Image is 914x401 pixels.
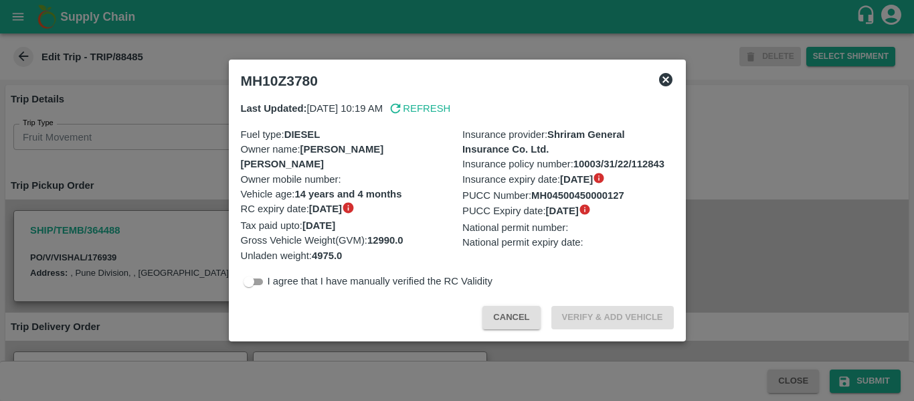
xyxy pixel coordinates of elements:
p: I agree that I have manually verified the RC Validity [268,274,492,289]
button: Refresh [388,101,450,116]
b: [PERSON_NAME] [PERSON_NAME] [241,144,384,169]
p: Fuel type : [241,127,452,142]
p: [DATE] 10:19 AM [241,101,383,116]
span: RC expiry date : [241,202,343,216]
p: Refresh [403,101,450,116]
p: National permit number : [462,220,674,235]
b: DIESEL [284,129,321,140]
b: 10003/31/22/112843 [573,159,664,169]
p: Insurance policy number : [462,157,674,171]
b: Last Updated: [241,103,307,114]
b: 12990.0 [367,235,403,246]
p: Owner mobile number : [241,172,452,187]
p: PUCC Number : [462,188,674,203]
b: [DATE] [309,204,342,214]
p: Unladen weight : [241,248,452,263]
button: Cancel [482,306,540,329]
b: MH04500450000127 [531,190,624,201]
p: Insurance provider : [462,127,674,157]
span: Insurance expiry date : [462,172,593,187]
b: 14 years and 4 months [294,189,401,199]
b: Shriram General Insurance Co. Ltd. [462,129,625,155]
span: PUCC Expiry date : [462,204,579,218]
b: 4975.0 [312,250,342,261]
span: National permit expiry date : [462,235,583,250]
p: Vehicle age : [241,187,452,202]
b: MH10Z3780 [241,73,318,88]
p: Tax paid upto : [241,218,452,233]
b: [DATE] [560,174,593,185]
b: [DATE] [546,206,579,216]
p: Gross Vehicle Weight(GVM) : [241,233,452,248]
b: [DATE] [302,220,335,231]
p: Owner name : [241,142,452,172]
